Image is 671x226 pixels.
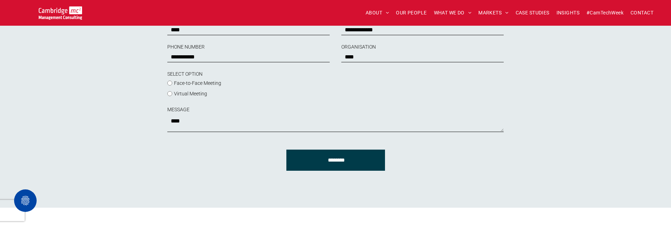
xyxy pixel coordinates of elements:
img: Cambridge MC Logo [39,6,82,20]
span: Virtual Meeting [174,91,207,96]
input: Virtual Meeting [167,91,172,96]
label: PHONE NUMBER [167,43,329,51]
a: #CamTechWeek [583,7,627,18]
a: MARKETS [475,7,512,18]
a: WHAT WE DO [430,7,475,18]
label: SELECT OPTION [167,70,272,78]
label: MESSAGE [167,106,503,113]
span: Face-to-Face Meeting [174,80,221,86]
a: CASE STUDIES [512,7,553,18]
label: ORGANISATION [341,43,503,51]
a: CONTACT [627,7,657,18]
a: ABOUT [362,7,393,18]
a: INSIGHTS [553,7,583,18]
input: Face-to-Face Meeting [167,81,172,86]
a: OUR PEOPLE [392,7,430,18]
